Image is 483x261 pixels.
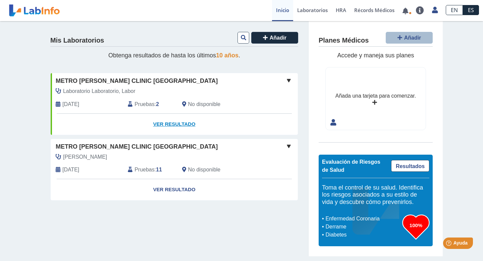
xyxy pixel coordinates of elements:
[123,166,177,174] div: :
[50,37,104,45] h4: Mis Laboratorios
[63,153,107,161] span: Cruz Dardiz, Nicolas
[188,166,221,174] span: No disponible
[324,231,402,239] li: Diabetes
[56,76,218,86] span: Metro [PERSON_NAME] Clinic [GEOGRAPHIC_DATA]
[270,35,287,41] span: Añadir
[51,114,298,135] a: Ver Resultado
[322,159,380,173] span: Evaluación de Riesgos de Salud
[337,52,414,59] span: Accede y maneja sus planes
[423,235,476,254] iframe: Help widget launcher
[156,101,159,107] b: 2
[319,37,369,45] h4: Planes Médicos
[51,179,298,200] a: Ver Resultado
[123,100,177,108] div: :
[404,35,421,41] span: Añadir
[135,166,154,174] span: Pruebas
[336,7,346,13] span: HRA
[188,100,221,108] span: No disponible
[324,215,402,223] li: Enfermedad Coronaria
[322,184,429,206] h5: Toma el control de su salud. Identifica los riesgos asociados a su estilo de vida y descubre cómo...
[251,32,298,44] button: Añadir
[108,52,240,59] span: Obtenga resultados de hasta los últimos .
[324,223,402,231] li: Derrame
[56,142,218,151] span: Metro [PERSON_NAME] Clinic [GEOGRAPHIC_DATA]
[402,221,429,229] h3: 100%
[446,5,463,15] a: EN
[135,100,154,108] span: Pruebas
[391,160,429,172] a: Resultados
[216,52,238,59] span: 10 años
[386,32,433,44] button: Añadir
[156,167,162,172] b: 11
[62,166,79,174] span: 2025-03-07
[62,100,79,108] span: 2025-09-10
[463,5,479,15] a: ES
[63,87,136,95] span: Laboratorio Laboratorio, Labor
[335,92,416,100] div: Añada una tarjeta para comenzar.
